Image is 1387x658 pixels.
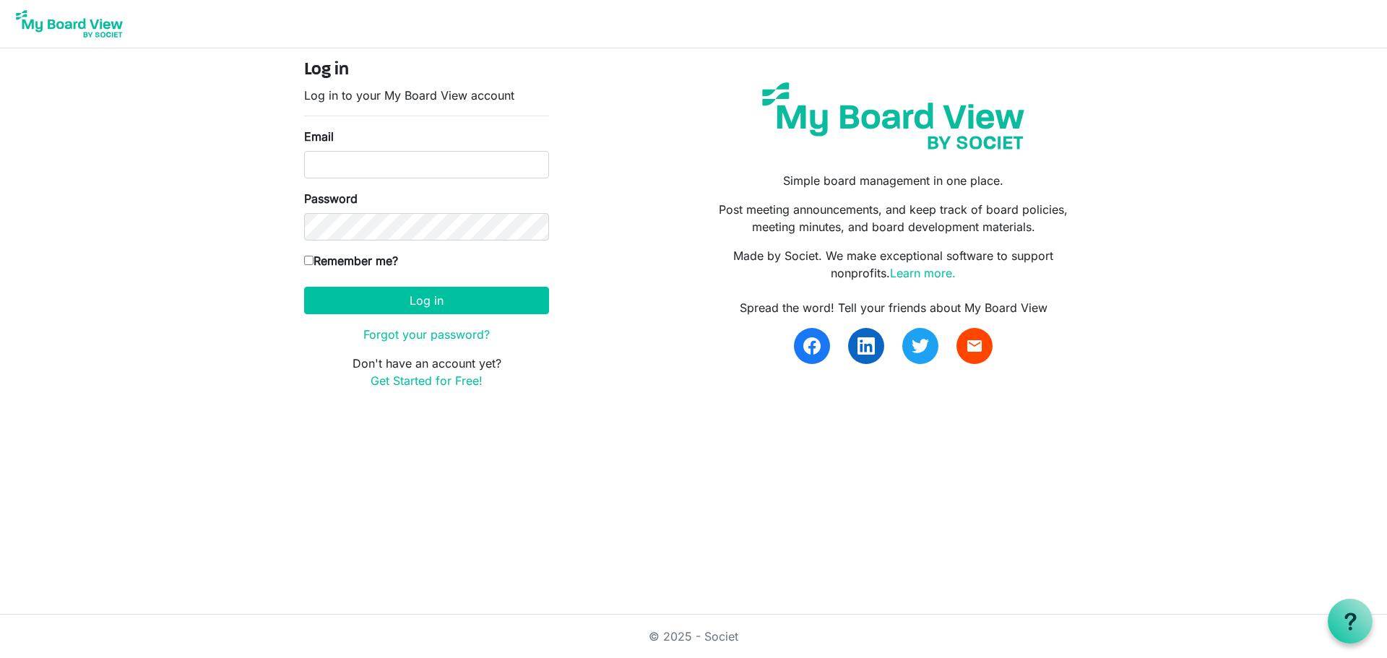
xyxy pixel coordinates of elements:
img: twitter.svg [912,337,929,355]
label: Password [304,190,358,207]
p: Post meeting announcements, and keep track of board policies, meeting minutes, and board developm... [704,201,1083,235]
button: Log in [304,287,549,314]
a: Forgot your password? [363,327,490,342]
a: Learn more. [890,266,956,280]
a: Get Started for Free! [371,373,483,388]
span: email [966,337,983,355]
img: facebook.svg [803,337,821,355]
div: Spread the word! Tell your friends about My Board View [704,299,1083,316]
label: Remember me? [304,252,398,269]
img: My Board View Logo [12,6,127,42]
p: Simple board management in one place. [704,172,1083,189]
h4: Log in [304,60,549,81]
img: linkedin.svg [857,337,875,355]
a: © 2025 - Societ [649,629,738,644]
p: Don't have an account yet? [304,355,549,389]
p: Log in to your My Board View account [304,87,549,104]
input: Remember me? [304,256,314,265]
p: Made by Societ. We make exceptional software to support nonprofits. [704,247,1083,282]
img: my-board-view-societ.svg [751,72,1035,160]
label: Email [304,128,334,145]
a: email [956,328,993,364]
